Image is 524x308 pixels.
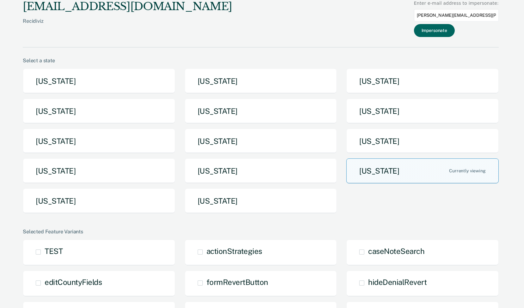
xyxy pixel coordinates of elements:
button: [US_STATE] [346,69,499,94]
input: Enter an email to impersonate... [414,9,499,22]
button: [US_STATE] [185,158,337,183]
div: Selected Feature Variants [23,229,499,235]
button: [US_STATE] [346,99,499,124]
span: TEST [45,247,63,256]
button: [US_STATE] [23,158,175,183]
span: formRevertButton [207,278,268,286]
button: [US_STATE] [185,99,337,124]
span: hideDenialRevert [368,278,427,286]
button: [US_STATE] [23,69,175,94]
span: editCountyFields [45,278,102,286]
button: [US_STATE] [346,158,499,183]
button: [US_STATE] [185,69,337,94]
button: Impersonate [414,24,455,37]
button: [US_STATE] [23,188,175,213]
div: Recidiviz [23,18,232,34]
button: [US_STATE] [185,129,337,154]
button: [US_STATE] [23,99,175,124]
div: Select a state [23,58,499,64]
button: [US_STATE] [185,188,337,213]
button: [US_STATE] [23,129,175,154]
button: [US_STATE] [346,129,499,154]
span: actionStrategies [207,247,262,256]
span: caseNoteSearch [368,247,424,256]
